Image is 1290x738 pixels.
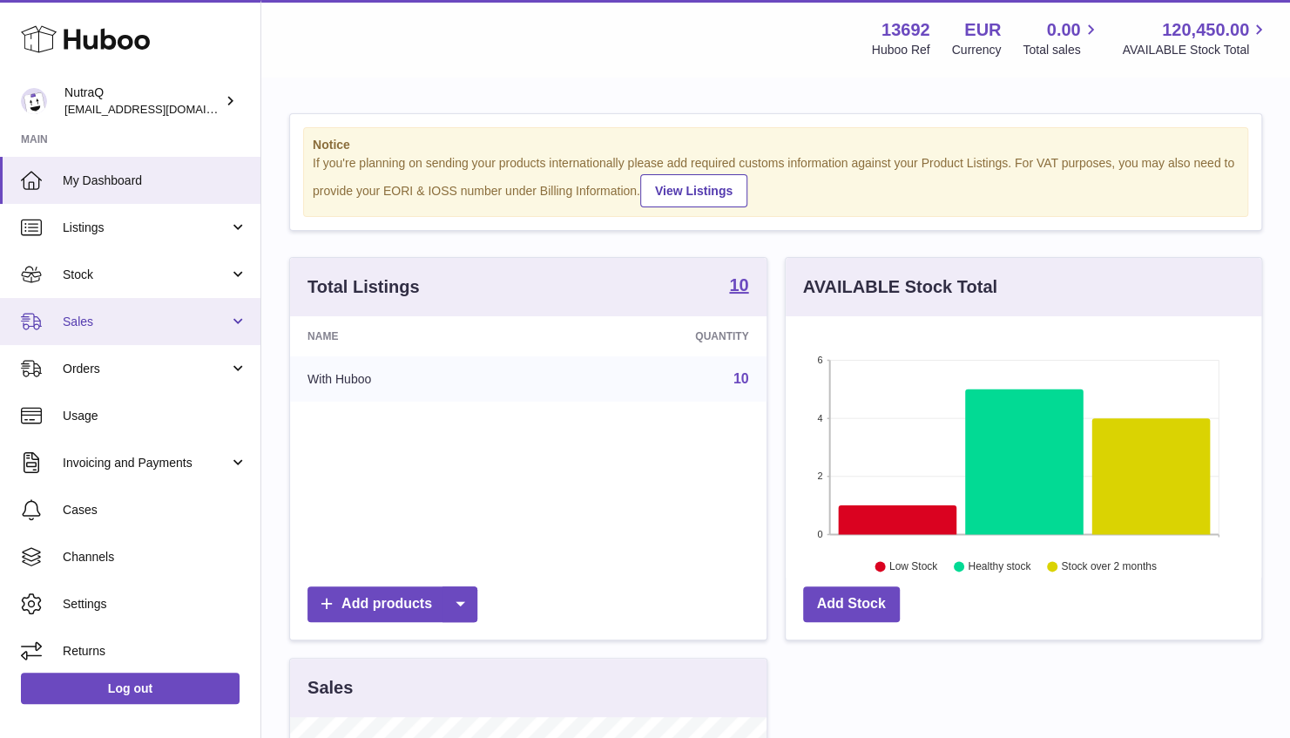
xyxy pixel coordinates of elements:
a: 120,450.00 AVAILABLE Stock Total [1122,18,1269,58]
span: 0.00 [1047,18,1081,42]
span: Usage [63,408,247,424]
div: NutraQ [64,85,221,118]
span: Returns [63,643,247,660]
span: AVAILABLE Stock Total [1122,42,1269,58]
a: View Listings [640,174,747,207]
img: log@nutraq.com [21,88,47,114]
div: Currency [952,42,1002,58]
h3: Total Listings [307,275,420,299]
th: Quantity [541,316,766,356]
a: Log out [21,673,240,704]
span: Listings [63,220,229,236]
text: 4 [817,413,822,423]
div: Huboo Ref [872,42,930,58]
strong: 13692 [881,18,930,42]
strong: 10 [729,276,748,294]
span: Settings [63,596,247,613]
span: Stock [63,267,229,283]
text: Low Stock [888,560,937,572]
span: [EMAIL_ADDRESS][DOMAIN_NAME] [64,102,256,116]
span: Channels [63,549,247,565]
text: Healthy stock [968,560,1031,572]
a: 0.00 Total sales [1023,18,1100,58]
h3: Sales [307,676,353,700]
th: Name [290,316,541,356]
a: Add products [307,586,477,622]
span: Total sales [1023,42,1100,58]
text: 6 [817,355,822,365]
span: Sales [63,314,229,330]
strong: Notice [313,137,1239,153]
td: With Huboo [290,356,541,402]
span: Orders [63,361,229,377]
span: Cases [63,502,247,518]
a: 10 [733,371,749,386]
text: 2 [817,471,822,481]
span: My Dashboard [63,173,247,189]
text: 0 [817,529,822,539]
span: Invoicing and Payments [63,455,229,471]
strong: EUR [964,18,1001,42]
a: 10 [729,276,748,297]
span: 120,450.00 [1162,18,1249,42]
text: Stock over 2 months [1061,560,1156,572]
h3: AVAILABLE Stock Total [803,275,997,299]
a: Add Stock [803,586,900,622]
div: If you're planning on sending your products internationally please add required customs informati... [313,155,1239,207]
